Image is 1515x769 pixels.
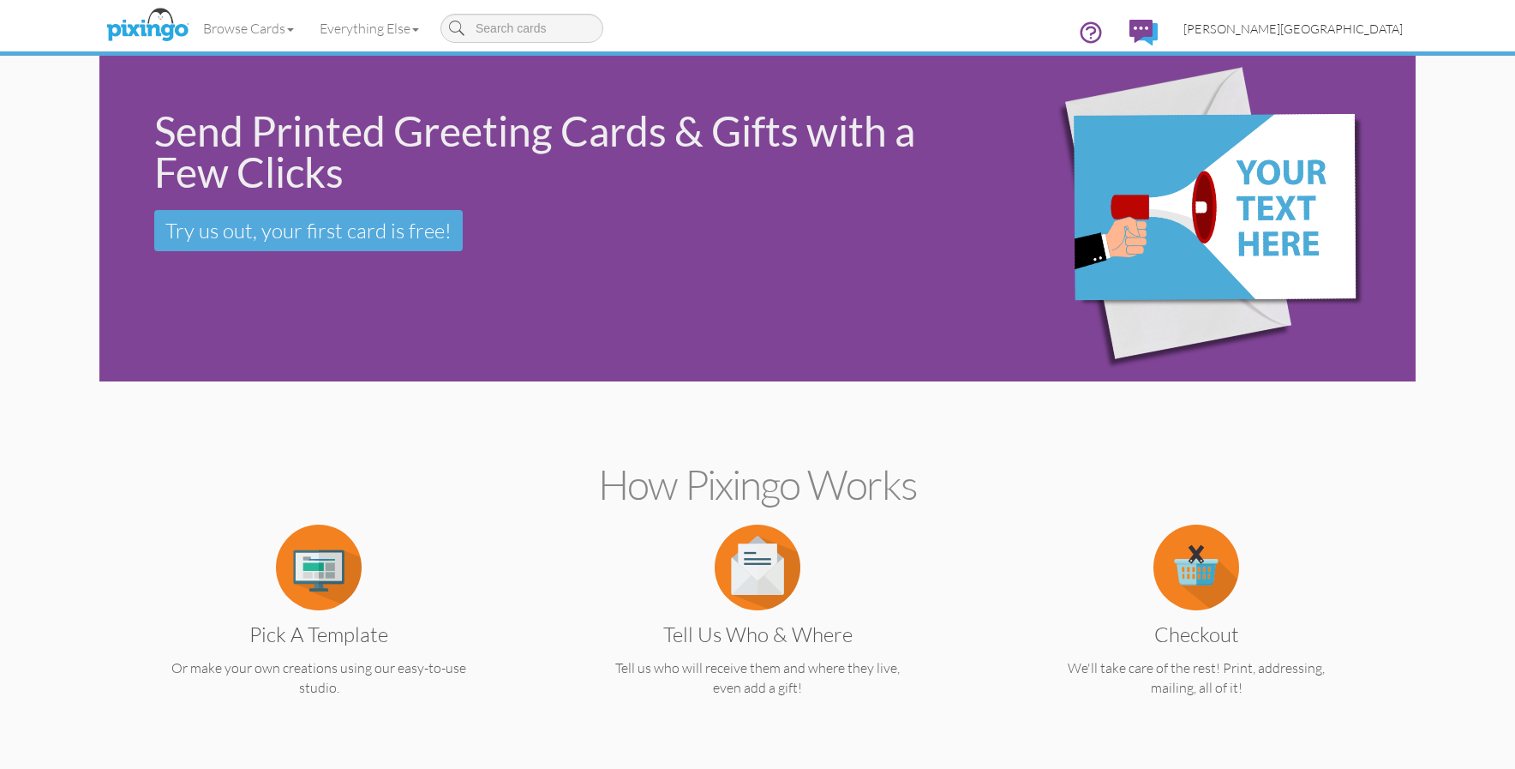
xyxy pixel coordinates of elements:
[1153,525,1239,610] img: item.alt
[129,462,1386,508] h2: How Pixingo works
[1183,21,1403,36] span: [PERSON_NAME][GEOGRAPHIC_DATA]
[190,7,307,50] a: Browse Cards
[154,111,963,193] div: Send Printed Greeting Cards & Gifts with a Few Clicks
[133,557,505,698] a: Pick a Template Or make your own creations using our easy-to-use studio.
[1010,658,1382,698] p: We'll take care of the rest! Print, addressing, mailing, all of it!
[584,623,931,646] h3: Tell us Who & Where
[102,4,193,47] img: pixingo logo
[307,7,432,50] a: Everything Else
[991,32,1404,406] img: eb544e90-0942-4412-bfe0-c610d3f4da7c.png
[1010,557,1382,698] a: Checkout We'll take care of the rest! Print, addressing, mailing, all of it!
[572,658,943,698] p: Tell us who will receive them and where they live, even add a gift!
[154,210,463,251] a: Try us out, your first card is free!
[1129,20,1158,45] img: comments.svg
[715,525,800,610] img: item.alt
[276,525,362,610] img: item.alt
[146,623,492,646] h3: Pick a Template
[165,218,452,243] span: Try us out, your first card is free!
[133,658,505,698] p: Or make your own creations using our easy-to-use studio.
[572,557,943,698] a: Tell us Who & Where Tell us who will receive them and where they live, even add a gift!
[440,14,603,43] input: Search cards
[1023,623,1369,646] h3: Checkout
[1171,7,1416,51] a: [PERSON_NAME][GEOGRAPHIC_DATA]
[1514,768,1515,769] iframe: Chat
